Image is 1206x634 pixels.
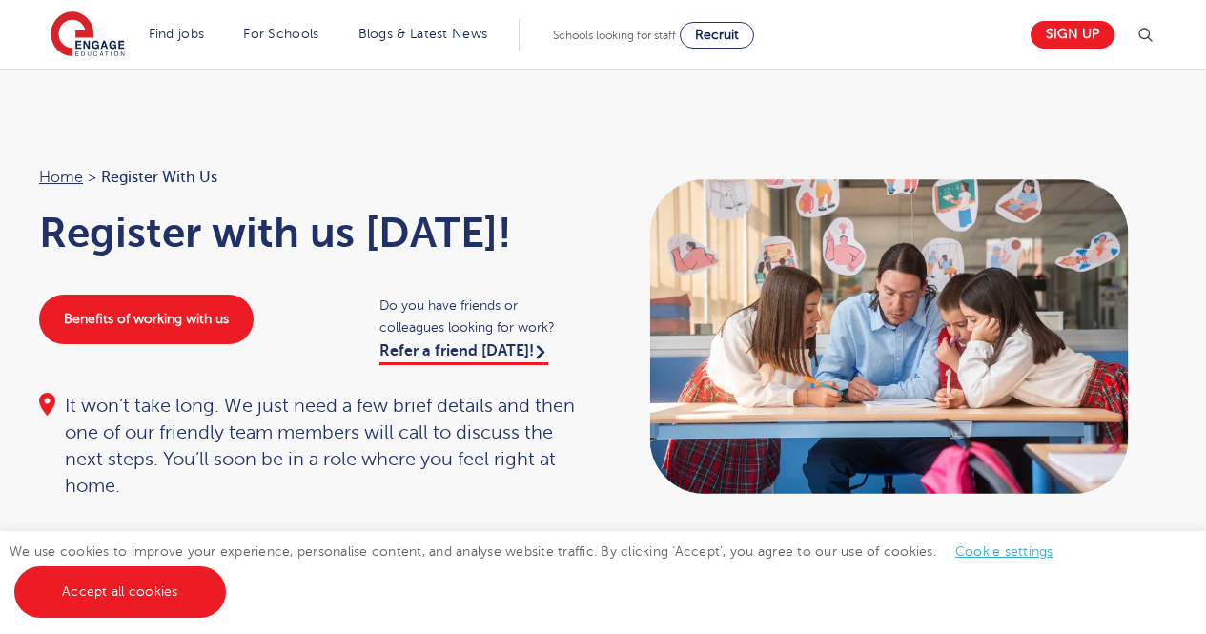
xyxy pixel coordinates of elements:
[553,29,676,42] span: Schools looking for staff
[88,169,96,186] span: >
[39,295,254,344] a: Benefits of working with us
[39,209,584,256] h1: Register with us [DATE]!
[149,27,205,41] a: Find jobs
[101,165,217,190] span: Register with us
[39,165,584,190] nav: breadcrumb
[39,393,584,500] div: It won’t take long. We just need a few brief details and then one of our friendly team members wi...
[14,566,226,618] a: Accept all cookies
[680,22,754,49] a: Recruit
[695,28,739,42] span: Recruit
[51,11,125,59] img: Engage Education
[243,27,318,41] a: For Schools
[955,544,1053,559] a: Cookie settings
[358,27,488,41] a: Blogs & Latest News
[379,342,548,365] a: Refer a friend [DATE]!
[1031,21,1114,49] a: Sign up
[10,544,1073,599] span: We use cookies to improve your experience, personalise content, and analyse website traffic. By c...
[379,295,584,338] span: Do you have friends or colleagues looking for work?
[39,169,83,186] a: Home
